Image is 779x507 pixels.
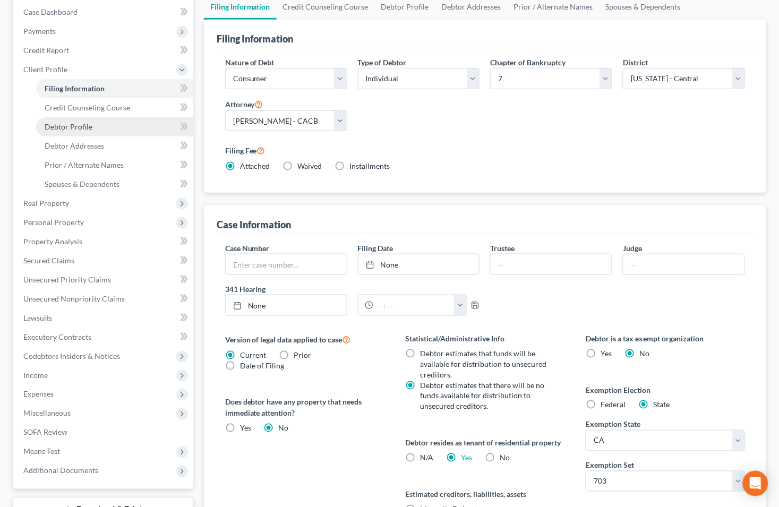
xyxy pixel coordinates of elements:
[15,270,193,289] a: Unsecured Priority Claims
[639,349,649,358] span: No
[23,65,67,74] span: Client Profile
[23,447,60,456] span: Means Test
[623,243,642,254] label: Judge
[23,294,125,303] span: Unsecured Nonpriority Claims
[743,471,768,496] div: Open Intercom Messenger
[225,98,263,110] label: Attorney
[15,289,193,308] a: Unsecured Nonpriority Claims
[23,332,91,341] span: Executory Contracts
[406,437,565,449] label: Debtor resides as tenant of residential property
[358,254,480,274] a: None
[36,156,193,175] a: Prior / Alternate Names
[45,141,104,150] span: Debtor Addresses
[45,103,130,112] span: Credit Counseling Course
[586,333,745,344] label: Debtor is a tax exempt organization
[240,350,267,359] span: Current
[623,57,648,68] label: District
[421,453,434,462] span: N/A
[225,243,270,254] label: Case Number
[45,160,124,169] span: Prior / Alternate Names
[406,333,565,344] label: Statistical/Administrative Info
[217,218,292,231] div: Case Information
[421,349,547,379] span: Debtor estimates that funds will be available for distribution to unsecured creditors.
[225,397,384,419] label: Does debtor have any property that needs immediate attention?
[23,46,69,55] span: Credit Report
[23,7,78,16] span: Case Dashboard
[350,161,390,170] span: Installments
[490,243,515,254] label: Trustee
[23,218,84,227] span: Personal Property
[421,381,545,411] span: Debtor estimates that there will be no funds available for distribution to unsecured creditors.
[225,333,384,346] label: Version of legal data applied to case
[226,254,347,274] input: Enter case number...
[23,199,69,208] span: Real Property
[15,328,193,347] a: Executory Contracts
[217,32,294,45] div: Filing Information
[294,350,312,359] span: Prior
[23,371,48,380] span: Income
[279,424,289,433] span: No
[23,27,56,36] span: Payments
[23,237,82,246] span: Property Analysis
[15,308,193,328] a: Lawsuits
[240,361,285,370] span: Date of Filing
[623,254,744,274] input: --
[226,295,347,315] a: None
[23,428,67,437] span: SOFA Review
[586,419,640,430] label: Exemption State
[36,117,193,136] a: Debtor Profile
[23,390,54,399] span: Expenses
[23,351,120,360] span: Codebtors Insiders & Notices
[23,256,74,265] span: Secured Claims
[240,161,270,170] span: Attached
[36,79,193,98] a: Filing Information
[23,313,52,322] span: Lawsuits
[461,453,473,462] a: Yes
[15,41,193,60] a: Credit Report
[36,98,193,117] a: Credit Counseling Course
[586,384,745,396] label: Exemption Election
[225,57,275,68] label: Nature of Debt
[491,254,612,274] input: --
[15,423,193,442] a: SOFA Review
[15,251,193,270] a: Secured Claims
[653,400,670,409] span: State
[36,175,193,194] a: Spouses & Dependents
[601,349,612,358] span: Yes
[298,161,322,170] span: Waived
[220,283,485,295] label: 341 Hearing
[15,3,193,22] a: Case Dashboard
[23,466,98,475] span: Additional Documents
[36,136,193,156] a: Debtor Addresses
[601,400,626,409] span: Federal
[15,232,193,251] a: Property Analysis
[45,84,105,93] span: Filing Information
[23,409,71,418] span: Miscellaneous
[490,57,566,68] label: Chapter of Bankruptcy
[358,243,393,254] label: Filing Date
[406,489,565,500] label: Estimated creditors, liabilities, assets
[358,57,407,68] label: Type of Debtor
[45,122,92,131] span: Debtor Profile
[225,144,745,157] label: Filing Fee
[586,460,634,471] label: Exemption Set
[45,179,119,188] span: Spouses & Dependents
[373,295,455,315] input: -- : --
[23,275,111,284] span: Unsecured Priority Claims
[240,424,251,433] span: Yes
[500,453,510,462] span: No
